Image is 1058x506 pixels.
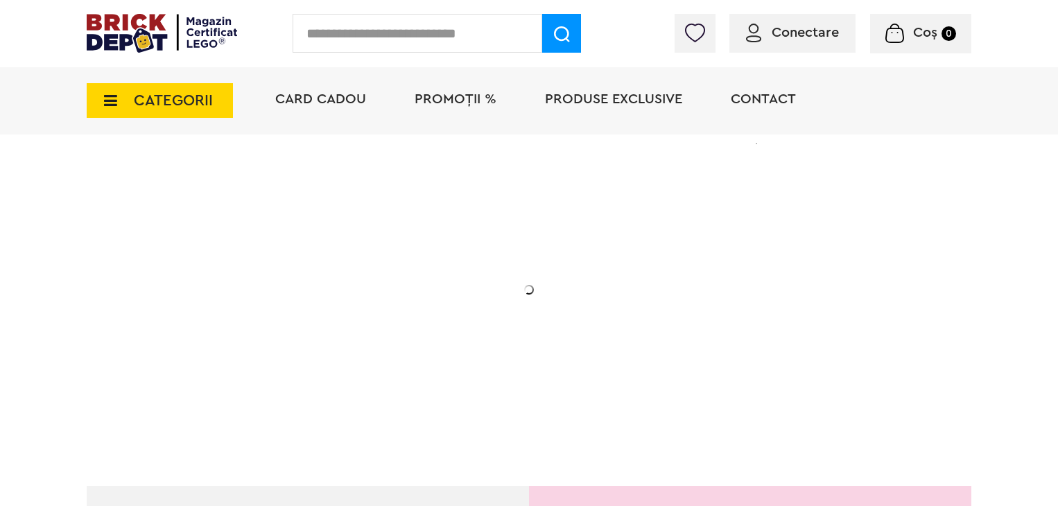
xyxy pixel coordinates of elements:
[746,26,839,40] a: Conectare
[185,210,462,260] h1: Cadou VIP 40772
[545,92,682,106] a: Produse exclusive
[942,26,956,41] small: 0
[185,274,462,332] h2: Seria de sărbători: Fantomă luminoasă. Promoția este valabilă în perioada [DATE] - [DATE].
[134,93,213,108] span: CATEGORII
[275,92,366,106] a: Card Cadou
[185,363,462,381] div: Află detalii
[415,92,496,106] a: PROMOȚII %
[731,92,796,106] a: Contact
[913,26,937,40] span: Coș
[772,26,839,40] span: Conectare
